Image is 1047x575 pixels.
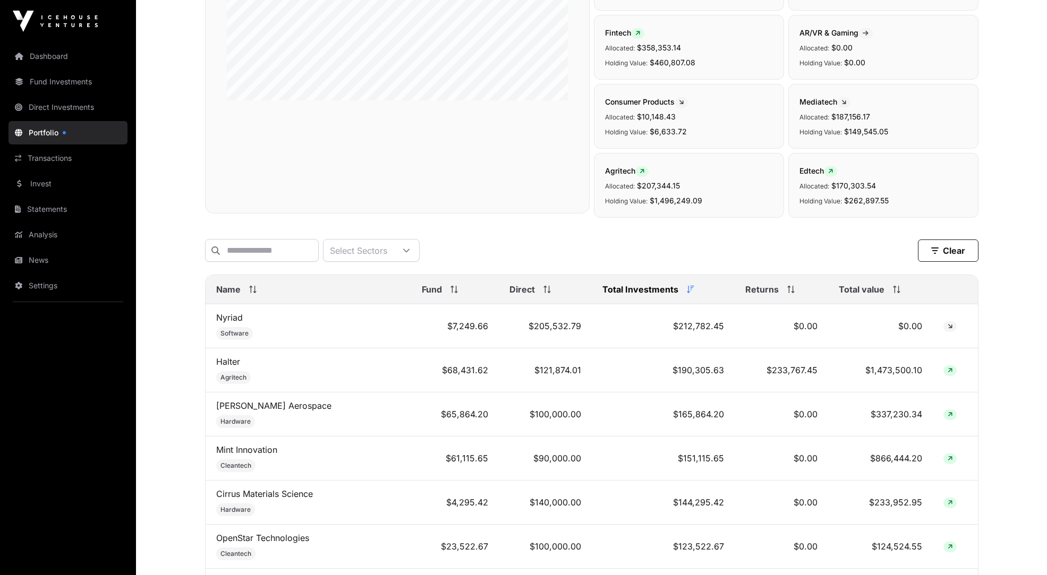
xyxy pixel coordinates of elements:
span: Allocated: [605,113,635,121]
td: $4,295.42 [411,480,498,525]
span: $1,496,249.09 [650,196,702,205]
span: Direct [509,283,535,296]
span: Fintech [605,28,644,37]
span: $358,353.14 [637,43,681,52]
span: $10,148.43 [637,112,676,121]
span: $149,545.05 [844,127,888,136]
td: $144,295.42 [592,480,735,525]
span: Allocated: [799,113,829,121]
td: $65,864.20 [411,392,498,436]
td: $0.00 [735,392,828,436]
td: $123,522.67 [592,525,735,569]
a: OpenStar Technologies [216,533,309,543]
span: Consumer Products [605,97,688,106]
a: Fund Investments [8,70,127,93]
td: $165,864.20 [592,392,735,436]
span: Holding Value: [799,59,842,67]
td: $90,000.00 [499,436,592,480]
span: $6,633.72 [650,127,687,136]
td: $68,431.62 [411,348,498,392]
a: News [8,248,127,272]
span: $207,344.15 [637,181,680,190]
td: $212,782.45 [592,304,735,348]
span: Fund [422,283,442,296]
td: $1,473,500.10 [828,348,933,392]
span: Holding Value: [605,197,648,205]
td: $151,115.65 [592,436,735,480]
a: Portfolio [8,121,127,144]
span: Total Investments [602,283,678,296]
a: Statements [8,198,127,221]
span: Holding Value: [605,128,648,136]
img: Icehouse Ventures Logo [13,11,98,32]
td: $23,522.67 [411,525,498,569]
td: $337,230.34 [828,392,933,436]
span: Returns [745,283,779,296]
td: $124,524.55 [828,525,933,569]
td: $100,000.00 [499,525,592,569]
span: $170,303.54 [831,181,876,190]
td: $140,000.00 [499,480,592,525]
span: Name [216,283,241,296]
span: Agritech [605,166,649,175]
td: $100,000.00 [499,392,592,436]
a: Analysis [8,223,127,246]
span: Holding Value: [799,128,842,136]
a: Invest [8,172,127,195]
a: Cirrus Materials Science [216,488,313,499]
span: Hardware [220,505,251,514]
td: $233,767.45 [735,348,828,392]
td: $0.00 [735,525,828,569]
span: Hardware [220,417,251,426]
a: Halter [216,356,240,367]
td: $233,952.95 [828,480,933,525]
span: $187,156.17 [831,112,870,121]
span: Allocated: [799,182,829,190]
td: $0.00 [735,304,828,348]
a: Direct Investments [8,96,127,119]
iframe: Chat Widget [994,524,1047,575]
span: Allocated: [799,44,829,52]
span: Agritech [220,373,246,382]
span: Software [220,329,249,338]
td: $61,115.65 [411,436,498,480]
span: $0.00 [844,58,865,67]
a: Mint Innovation [216,444,277,455]
span: Total value [839,283,884,296]
td: $190,305.63 [592,348,735,392]
span: $460,807.08 [650,58,695,67]
a: Settings [8,274,127,297]
a: Transactions [8,147,127,170]
div: Select Sectors [324,239,394,261]
td: $121,874.01 [499,348,592,392]
span: Cleantech [220,461,251,470]
span: Holding Value: [799,197,842,205]
span: Holding Value: [605,59,648,67]
span: Cleantech [220,550,251,558]
td: $0.00 [735,436,828,480]
button: Clear [918,239,978,262]
span: Allocated: [605,182,635,190]
td: $0.00 [735,480,828,525]
td: $0.00 [828,304,933,348]
span: Mediatech [799,97,850,106]
a: [PERSON_NAME] Aerospace [216,400,331,411]
span: $262,897.55 [844,196,889,205]
a: Nyriad [216,312,243,323]
td: $205,532.79 [499,304,592,348]
td: $7,249.66 [411,304,498,348]
span: Edtech [799,166,837,175]
span: $0.00 [831,43,853,52]
span: Allocated: [605,44,635,52]
td: $866,444.20 [828,436,933,480]
span: AR/VR & Gaming [799,28,873,37]
a: Dashboard [8,45,127,68]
